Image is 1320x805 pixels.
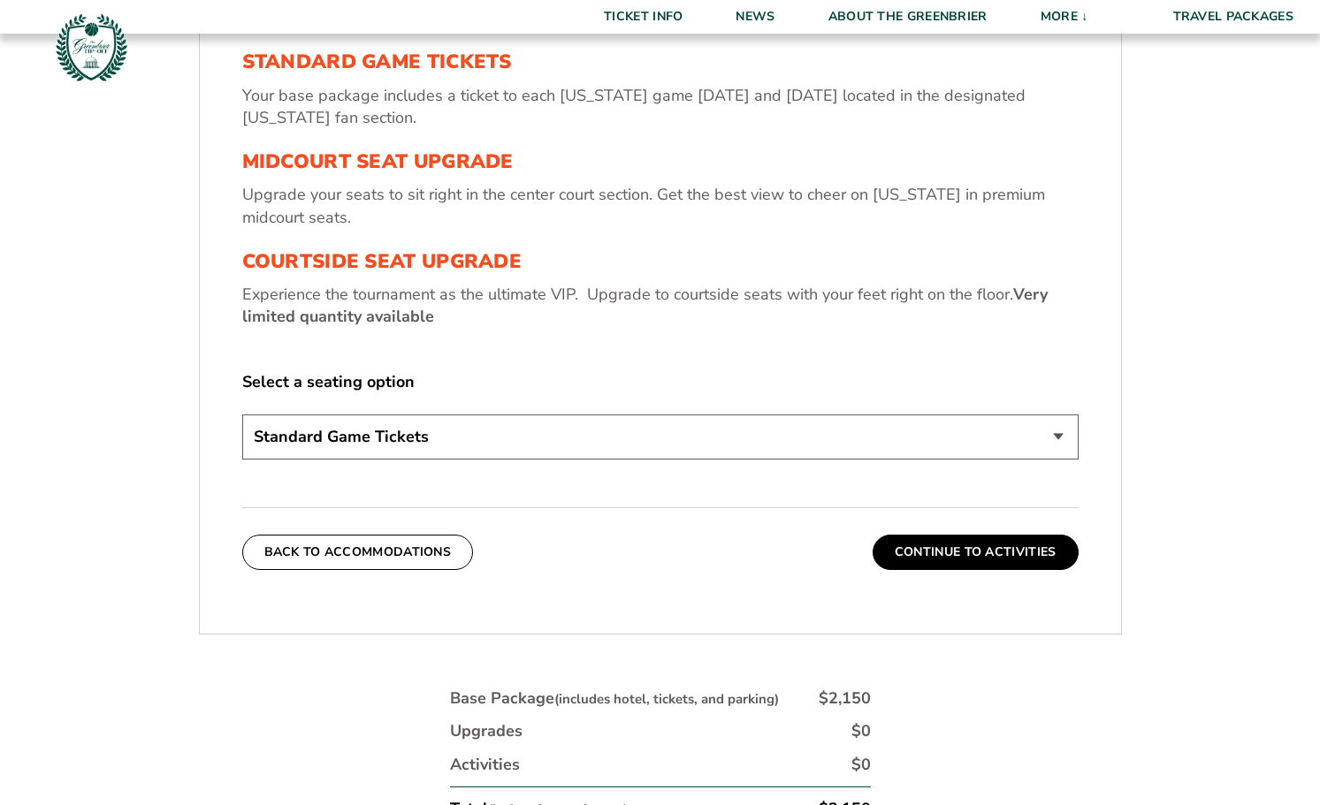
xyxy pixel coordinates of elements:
[851,720,871,742] div: $0
[53,9,130,86] img: Greenbrier Tip-Off
[242,85,1079,129] p: Your base package includes a ticket to each [US_STATE] game [DATE] and [DATE] located in the desi...
[242,50,1079,73] h3: Standard Game Tickets
[450,720,523,742] div: Upgrades
[851,754,871,776] div: $0
[554,690,779,708] small: (includes hotel, tickets, and parking)
[242,535,474,570] button: Back To Accommodations
[242,250,1079,273] h3: Courtside Seat Upgrade
[242,284,1079,328] p: Experience the tournament as the ultimate VIP. Upgrade to courtside seats with your feet right on...
[242,371,1079,393] label: Select a seating option
[873,535,1079,570] button: Continue To Activities
[242,284,1048,327] strong: Very limited quantity available
[242,150,1079,173] h3: Midcourt Seat Upgrade
[819,687,871,710] div: $2,150
[242,184,1079,228] p: Upgrade your seats to sit right in the center court section. Get the best view to cheer on [US_ST...
[450,754,520,776] div: Activities
[450,687,779,710] div: Base Package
